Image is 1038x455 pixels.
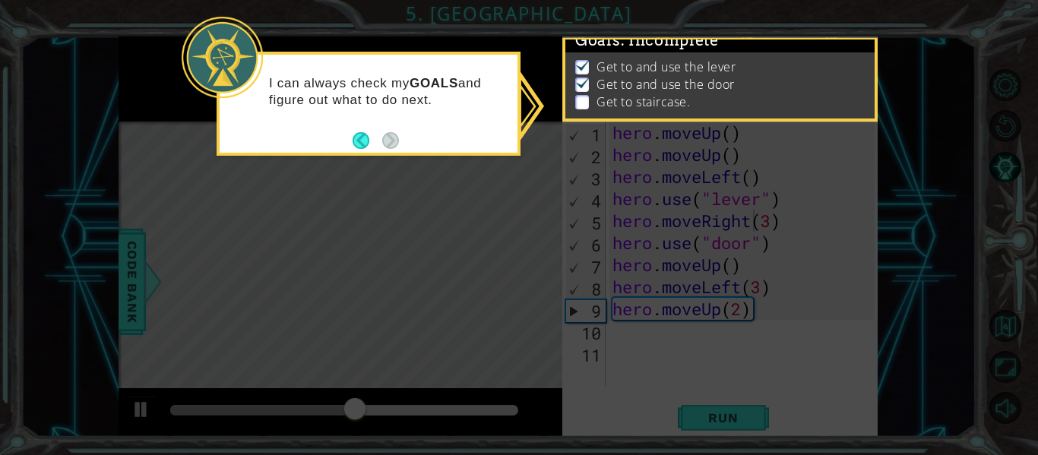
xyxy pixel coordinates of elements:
[597,93,690,110] p: Get to staircase.
[597,58,736,75] p: Get to and use the lever
[575,76,590,88] img: Check mark for checkbox
[353,132,382,149] button: Back
[575,58,590,71] img: Check mark for checkbox
[597,76,735,93] p: Get to and use the door
[382,132,399,149] button: Next
[269,75,507,109] p: I can always check my and figure out what to do next.
[575,31,719,50] span: Goals
[410,76,458,90] strong: GOALS
[621,31,719,49] span: : Incomplete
